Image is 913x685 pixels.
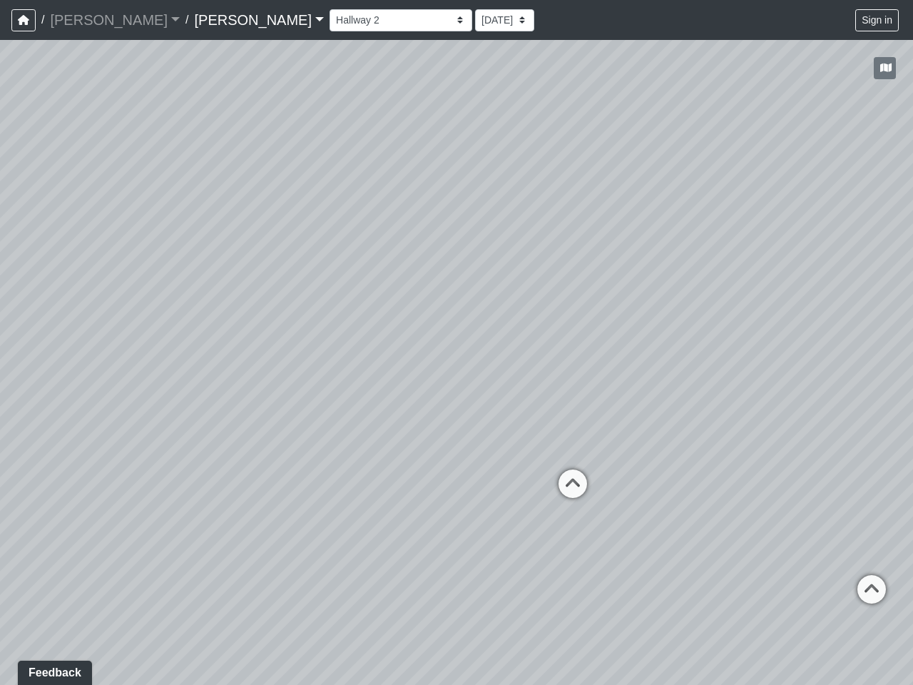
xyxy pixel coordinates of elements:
a: [PERSON_NAME] [50,6,180,34]
span: / [180,6,194,34]
span: / [36,6,50,34]
a: [PERSON_NAME] [194,6,324,34]
iframe: Ybug feedback widget [11,656,95,685]
button: Sign in [855,9,899,31]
